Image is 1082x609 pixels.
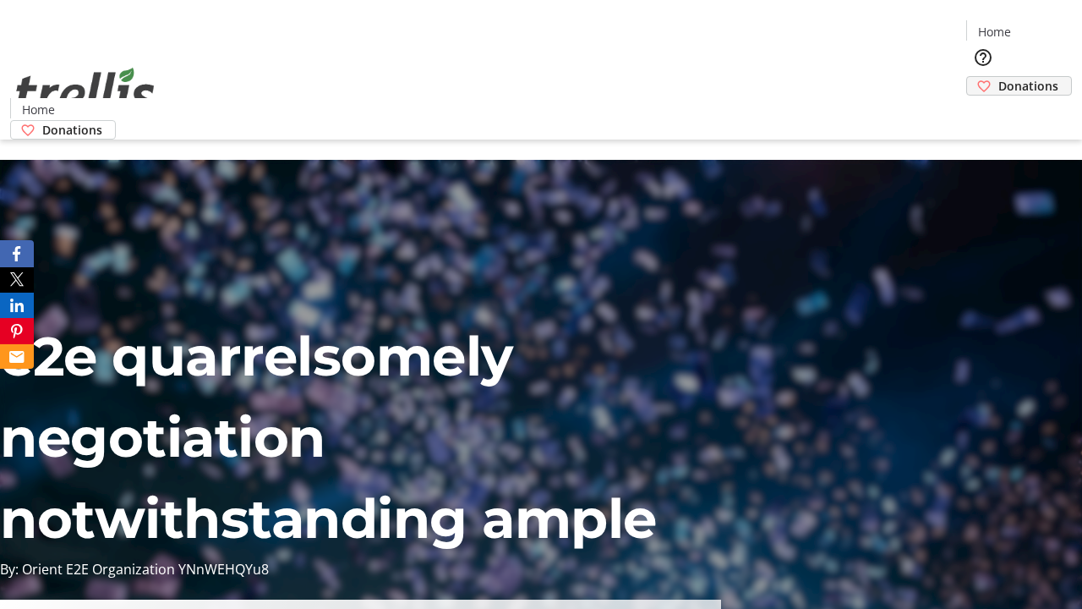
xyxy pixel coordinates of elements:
a: Home [11,101,65,118]
img: Orient E2E Organization YNnWEHQYu8's Logo [10,49,161,134]
a: Donations [966,76,1072,96]
a: Home [967,23,1021,41]
a: Donations [10,120,116,140]
span: Home [978,23,1011,41]
button: Cart [966,96,1000,129]
button: Help [966,41,1000,74]
span: Home [22,101,55,118]
span: Donations [42,121,102,139]
span: Donations [998,77,1058,95]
